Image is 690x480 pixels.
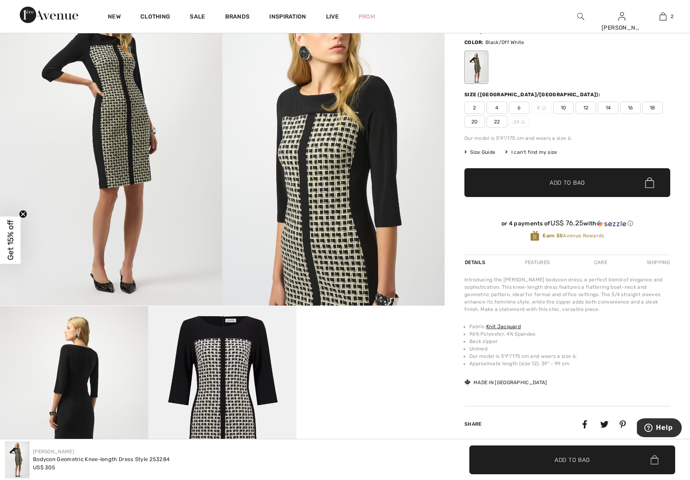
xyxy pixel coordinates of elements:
span: Black/Off White [485,39,524,45]
button: Add to Bag [469,445,675,474]
div: Made in [GEOGRAPHIC_DATA] [464,379,547,386]
a: Prom [359,12,375,21]
div: Bodycon Geometric Knee-length Dress Style 253284 [33,455,170,464]
img: ring-m.svg [521,120,525,124]
span: US$ 76.25 [550,219,584,227]
iframe: Opens a widget where you can find more information [637,418,682,439]
a: Live [326,12,339,21]
a: Clothing [140,13,170,22]
div: I can't find my size [505,148,557,156]
img: Bodycon Geometric Knee-Length Dress Style 253284 [5,441,30,478]
span: Size Guide [464,148,495,156]
span: 22 [487,116,507,128]
a: [PERSON_NAME] [33,449,74,454]
span: Avenue Rewards [543,232,604,239]
img: 1ère Avenue [20,7,78,23]
li: Unlined [469,345,670,352]
span: Share [464,421,482,427]
span: 2 [671,13,674,20]
span: 12 [576,102,596,114]
a: Knit Jacquard [486,324,521,329]
div: Black/Off White [466,52,487,83]
a: Sale [190,13,205,22]
a: 2 [643,12,683,21]
div: Shipping [645,255,670,270]
span: 8 [531,102,552,114]
a: New [108,13,121,22]
span: Add to Bag [555,455,590,464]
div: Size ([GEOGRAPHIC_DATA]/[GEOGRAPHIC_DATA]): [464,91,602,98]
img: My Info [618,12,625,21]
div: [PERSON_NAME] [601,23,642,32]
div: or 4 payments of with [464,219,670,227]
img: ring-m.svg [542,106,546,110]
span: 10 [553,102,574,114]
div: Details [464,255,487,270]
div: Introducing the [PERSON_NAME] bodycon dress, a perfect blend of elegance and sophistication. This... [464,276,670,313]
span: Add to Bag [550,179,585,187]
div: or 4 payments ofUS$ 76.25withSezzle Click to learn more about Sezzle [464,219,670,230]
img: Bag.svg [650,455,658,464]
a: Sign In [618,12,625,20]
li: 96% Polyester, 4% Spandex [469,330,670,338]
img: My Bag [660,12,667,21]
span: 4 [487,102,507,114]
li: Approximate length (size 12): 39" - 99 cm [469,360,670,367]
div: Features [518,255,557,270]
span: Get 15% off [6,220,15,260]
li: Back zipper [469,338,670,345]
strong: Earn 35 [543,233,563,239]
span: 6 [509,102,529,114]
li: Fabric: [469,323,670,330]
a: Brands [225,13,250,22]
div: Care [587,255,614,270]
span: 20 [464,116,485,128]
img: Bag.svg [645,177,654,188]
span: 16 [620,102,641,114]
span: 18 [642,102,663,114]
span: Inspiration [269,13,306,22]
button: Close teaser [19,210,27,218]
img: Avenue Rewards [530,230,539,241]
span: 14 [598,102,618,114]
img: search the website [577,12,584,21]
img: Sezzle [597,220,626,227]
li: Our model is 5'9"/175 cm and wears a size 6. [469,352,670,360]
span: 24 [509,116,529,128]
span: Color: [464,39,484,45]
video: Your browser does not support the video tag. [296,306,445,380]
div: Our model is 5'9"/175 cm and wears a size 6. [464,134,670,142]
span: 2 [464,102,485,114]
span: US$ 305 [33,464,55,471]
button: Add to Bag [464,168,670,197]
